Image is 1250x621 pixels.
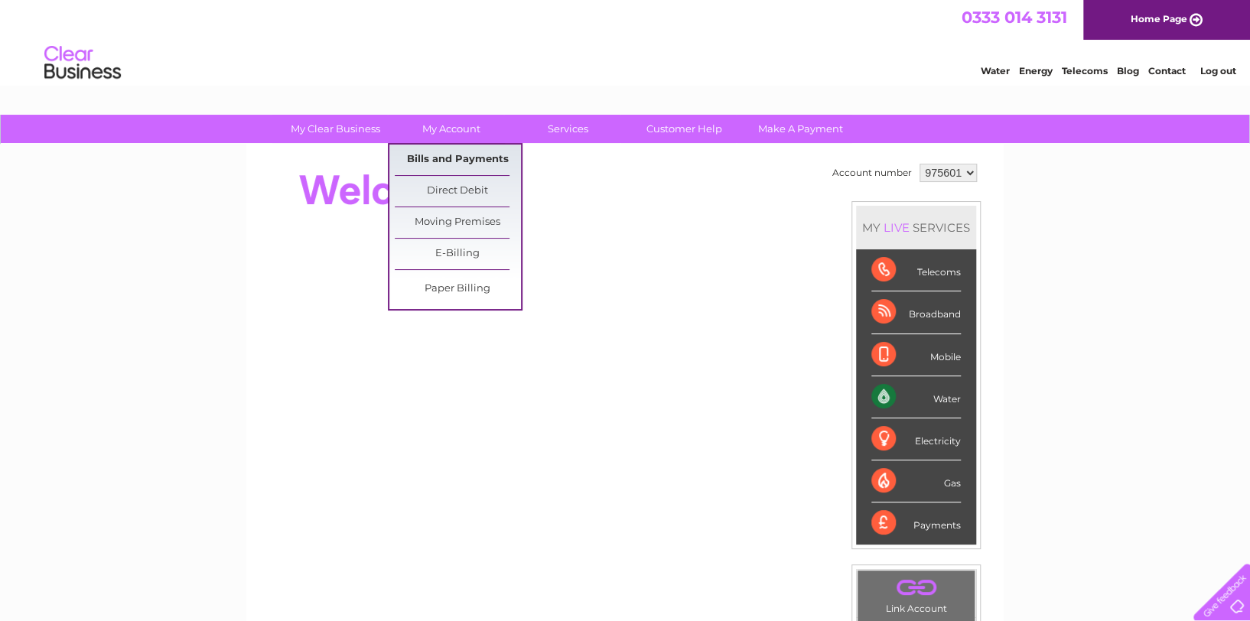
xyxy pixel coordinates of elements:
a: Log out [1200,65,1235,76]
div: Payments [871,502,961,544]
div: Mobile [871,334,961,376]
a: Telecoms [1062,65,1108,76]
div: Gas [871,460,961,502]
a: Direct Debit [395,176,521,206]
div: Water [871,376,961,418]
div: MY SERVICES [856,206,976,249]
a: Bills and Payments [395,145,521,175]
a: Services [505,115,631,143]
td: Link Account [857,570,975,618]
a: . [861,574,971,601]
div: Broadband [871,291,961,333]
a: E-Billing [395,239,521,269]
a: Make A Payment [737,115,864,143]
img: logo.png [44,40,122,86]
td: Account number [828,160,916,186]
a: My Clear Business [272,115,399,143]
div: Electricity [871,418,961,460]
a: Contact [1148,65,1186,76]
div: Clear Business is a trading name of Verastar Limited (registered in [GEOGRAPHIC_DATA] No. 3667643... [265,8,988,74]
div: LIVE [881,220,913,235]
a: Moving Premises [395,207,521,238]
a: Paper Billing [395,274,521,304]
a: Energy [1019,65,1053,76]
div: Telecoms [871,249,961,291]
a: Customer Help [621,115,747,143]
a: Blog [1117,65,1139,76]
a: Water [981,65,1010,76]
a: 0333 014 3131 [962,8,1067,27]
a: My Account [389,115,515,143]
